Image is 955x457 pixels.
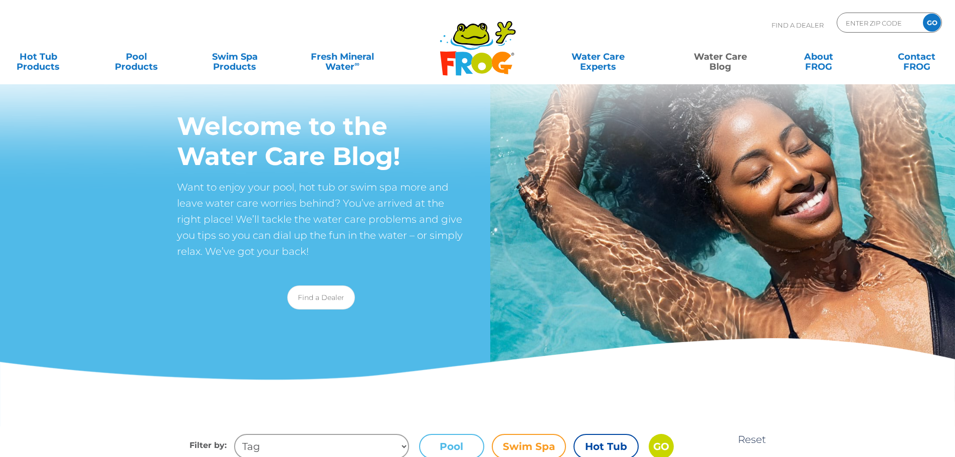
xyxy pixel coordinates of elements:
[845,16,912,30] input: Zip Code Form
[295,47,391,67] a: Fresh MineralWater∞
[781,47,857,67] a: AboutFROG
[879,47,955,67] a: ContactFROG
[682,47,758,67] a: Water CareBlog
[287,285,355,310] a: Find a Dealer
[923,14,941,32] input: GO
[177,179,465,259] p: Want to enjoy your pool, hot tub or swim spa more and leave water care worries behind? You’ve arr...
[98,47,174,67] a: PoolProducts
[738,433,766,445] a: Reset
[536,47,661,67] a: Water CareExperts
[354,60,359,68] sup: ∞
[772,13,824,38] p: Find A Dealer
[197,47,273,67] a: Swim SpaProducts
